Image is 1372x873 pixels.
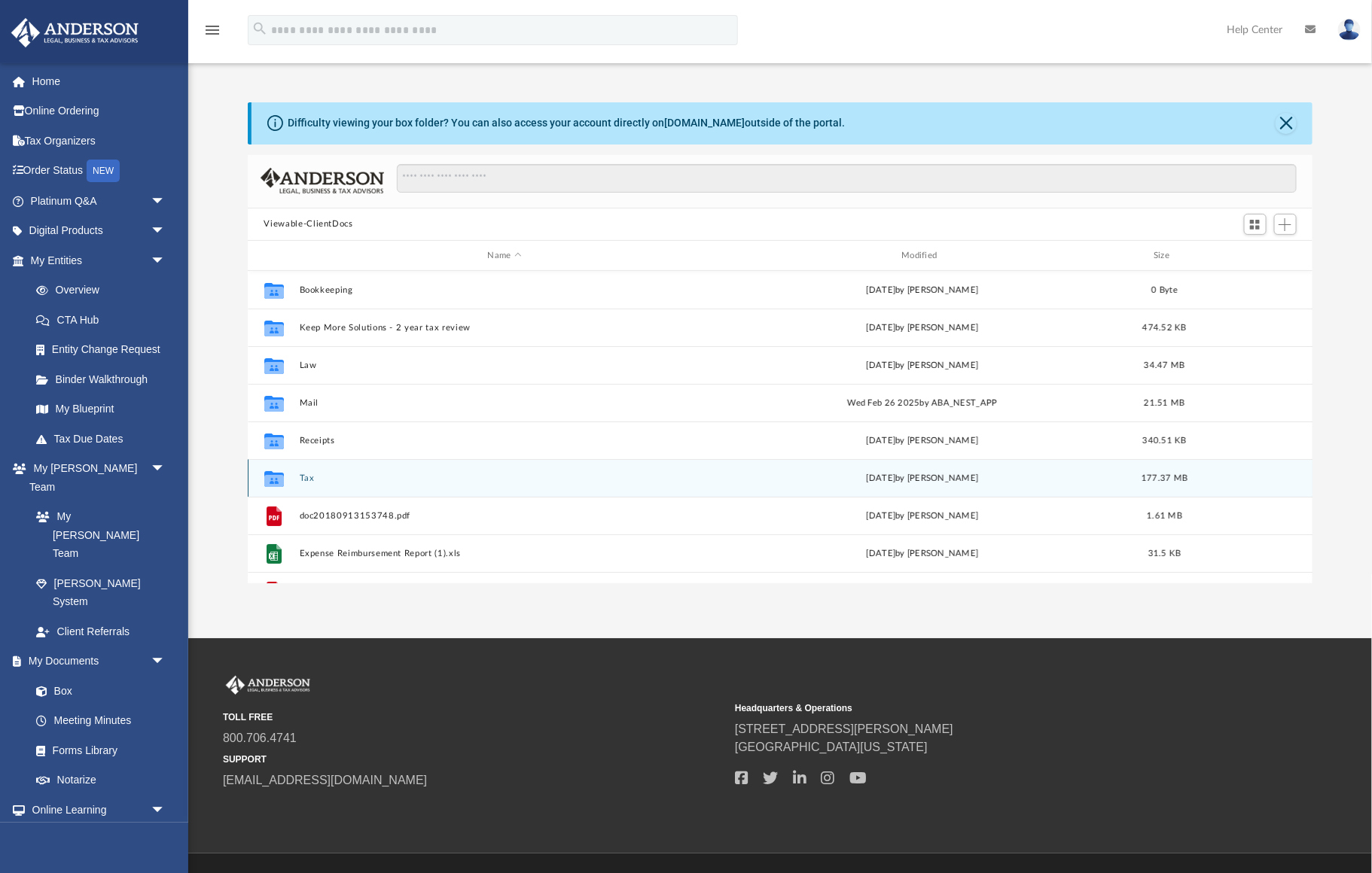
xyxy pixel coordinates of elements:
a: [EMAIL_ADDRESS][DOMAIN_NAME] [223,774,427,786]
button: Keep More Solutions - 2 year tax review [299,323,710,333]
span: 21.51 MB [1144,399,1184,407]
a: My [PERSON_NAME] Teamarrow_drop_down [11,454,181,502]
small: SUPPORT [223,753,724,766]
small: Headquarters & Operations [735,701,1236,715]
div: Size [1134,249,1194,263]
div: Wed Feb 26 2025 by ABA_NEST_APP [717,397,1128,410]
div: [DATE] by [PERSON_NAME] [717,321,1128,335]
div: [DATE] by [PERSON_NAME] [717,472,1128,485]
div: [DATE] by [PERSON_NAME] [717,284,1128,297]
span: 34.47 MB [1144,361,1184,370]
a: Notarize [21,765,181,795]
img: User Pic [1338,19,1361,41]
span: 474.52 KB [1142,324,1186,332]
a: Online Learningarrow_drop_down [11,795,181,825]
a: Platinum Q&Aarrow_drop_down [11,186,188,216]
span: arrow_drop_down [151,646,181,677]
button: Viewable-ClientDocs [264,217,352,231]
a: [STREET_ADDRESS][PERSON_NAME] [735,722,953,735]
a: 800.706.4741 [223,732,297,744]
a: [DOMAIN_NAME] [665,117,745,129]
button: Tax [299,473,710,483]
div: grid [248,271,1313,583]
button: Close [1276,113,1297,134]
a: Order StatusNEW [11,156,188,187]
div: Difficulty viewing your box folder? You can also access your account directly on outside of the p... [288,115,846,131]
a: menu [203,29,221,39]
a: Online Ordering [11,96,188,126]
button: Receipts [299,436,710,446]
a: Binder Walkthrough [21,364,188,394]
span: arrow_drop_down [151,186,181,217]
span: 31.5 KB [1148,549,1181,558]
div: id [1201,249,1306,263]
div: [DATE] by [PERSON_NAME] [717,359,1128,373]
div: [DATE] by [PERSON_NAME] [717,510,1128,523]
div: [DATE] by [PERSON_NAME] [717,434,1128,448]
input: Search files and folders [397,164,1296,193]
div: id [254,249,291,263]
span: arrow_drop_down [151,795,181,826]
span: arrow_drop_down [151,245,181,276]
a: Entity Change Request [21,335,188,365]
span: 340.51 KB [1142,436,1186,445]
button: Law [299,360,710,370]
a: My [PERSON_NAME] Team [21,502,173,569]
div: Name [298,249,709,263]
a: My Entitiesarrow_drop_down [11,245,188,275]
a: My Documentsarrow_drop_down [11,646,181,677]
a: Overview [21,275,188,306]
a: [GEOGRAPHIC_DATA][US_STATE] [735,741,928,753]
button: Switch to Grid View [1244,214,1267,235]
a: Home [11,66,188,96]
a: Forms Library [21,735,173,765]
div: NEW [87,160,120,182]
button: Add [1274,214,1297,235]
button: doc20180913153748.pdf [299,511,710,521]
button: Mail [299,398,710,408]
span: arrow_drop_down [151,454,181,485]
small: TOLL FREE [223,710,724,724]
img: Anderson Advisors Platinum Portal [223,676,313,695]
a: Meeting Minutes [21,706,181,736]
span: 177.37 MB [1141,474,1187,482]
a: CTA Hub [21,305,188,335]
a: My Blueprint [21,394,181,424]
span: 0 Byte [1151,286,1178,294]
a: Box [21,676,173,706]
div: Modified [716,249,1127,263]
a: Digital Productsarrow_drop_down [11,216,188,246]
span: 1.61 MB [1147,512,1182,520]
a: Tax Organizers [11,126,188,156]
button: Expense Reimbursement Report (1).xls [299,549,710,558]
i: menu [203,21,221,39]
a: Tax Due Dates [21,424,188,454]
i: search [252,20,268,37]
button: Bookkeeping [299,285,710,295]
span: arrow_drop_down [151,216,181,247]
a: [PERSON_NAME] System [21,568,181,616]
a: Client Referrals [21,616,181,646]
div: [DATE] by [PERSON_NAME] [717,547,1128,561]
img: Anderson Advisors Platinum Portal [7,18,143,47]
